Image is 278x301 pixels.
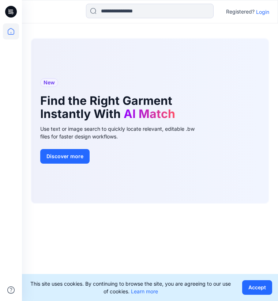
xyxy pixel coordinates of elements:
[40,125,205,140] div: Use text or image search to quickly locate relevant, editable .bw files for faster design workflows.
[226,7,255,16] p: Registered?
[131,288,158,294] a: Learn more
[256,8,269,16] p: Login
[124,107,175,121] span: AI Match
[28,280,233,295] p: This site uses cookies. By continuing to browse the site, you are agreeing to our use of cookies.
[40,94,194,121] h1: Find the Right Garment Instantly With
[40,149,90,164] button: Discover more
[44,78,55,87] span: New
[242,280,272,295] button: Accept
